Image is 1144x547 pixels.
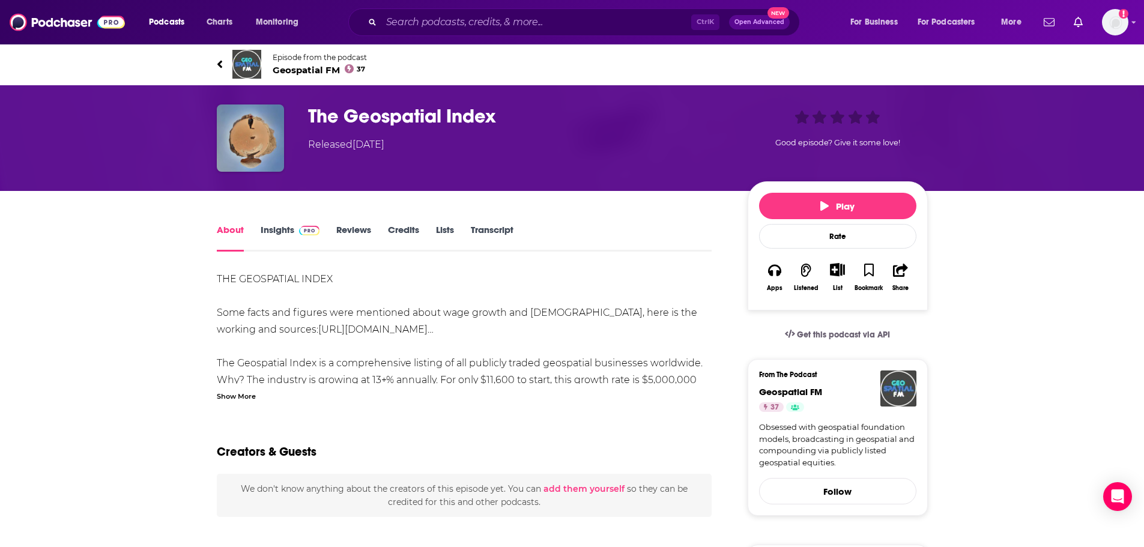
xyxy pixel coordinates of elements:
[217,50,928,79] a: Geospatial FMEpisode from the podcastGeospatial FM37
[691,14,719,30] span: Ctrl K
[767,7,789,19] span: New
[734,19,784,25] span: Open Advanced
[790,255,822,299] button: Listened
[759,402,784,412] a: 37
[729,15,790,29] button: Open AdvancedNew
[1102,9,1128,35] button: Show profile menu
[273,64,367,76] span: Geospatial FM
[825,263,850,276] button: Show More Button
[775,320,900,349] a: Get this podcast via API
[308,138,384,152] div: Released [DATE]
[471,224,513,252] a: Transcript
[261,224,320,252] a: InsightsPodchaser Pro
[207,14,232,31] span: Charts
[232,50,261,79] img: Geospatial FM
[217,104,284,172] img: The Geospatial Index
[880,370,916,406] img: Geospatial FM
[543,484,625,494] button: add them yourself
[855,285,883,292] div: Bookmark
[820,201,855,212] span: Play
[141,13,200,32] button: open menu
[770,402,779,414] span: 37
[299,226,320,235] img: Podchaser Pro
[1069,12,1088,32] a: Show notifications dropdown
[247,13,314,32] button: open menu
[273,53,367,62] span: Episode from the podcast
[759,386,822,397] a: Geospatial FM
[822,255,853,299] div: Show More ButtonList
[833,284,843,292] div: List
[217,444,316,459] h2: Creators & Guests
[1103,482,1132,511] div: Open Intercom Messenger
[892,285,909,292] div: Share
[759,224,916,249] div: Rate
[918,14,975,31] span: For Podcasters
[360,8,811,36] div: Search podcasts, credits, & more...
[388,224,419,252] a: Credits
[318,324,434,335] a: [URL][DOMAIN_NAME]…
[1102,9,1128,35] img: User Profile
[759,193,916,219] button: Play
[910,13,993,32] button: open menu
[759,422,916,468] a: Obsessed with geospatial foundation models, broadcasting in geospatial and compounding via public...
[993,13,1037,32] button: open menu
[1001,14,1021,31] span: More
[1039,12,1059,32] a: Show notifications dropdown
[241,483,688,507] span: We don't know anything about the creators of this episode yet . You can so they can be credited f...
[149,14,184,31] span: Podcasts
[381,13,691,32] input: Search podcasts, credits, & more...
[794,285,819,292] div: Listened
[850,14,898,31] span: For Business
[436,224,454,252] a: Lists
[1119,9,1128,19] svg: Add a profile image
[199,13,240,32] a: Charts
[885,255,916,299] button: Share
[767,285,782,292] div: Apps
[842,13,913,32] button: open menu
[759,370,907,379] h3: From The Podcast
[759,255,790,299] button: Apps
[853,255,885,299] button: Bookmark
[336,224,371,252] a: Reviews
[10,11,125,34] img: Podchaser - Follow, Share and Rate Podcasts
[217,224,244,252] a: About
[357,67,365,72] span: 37
[256,14,298,31] span: Monitoring
[1102,9,1128,35] span: Logged in as RobinBectel
[308,104,728,128] h1: The Geospatial Index
[797,330,890,340] span: Get this podcast via API
[775,138,900,147] span: Good episode? Give it some love!
[759,478,916,504] button: Follow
